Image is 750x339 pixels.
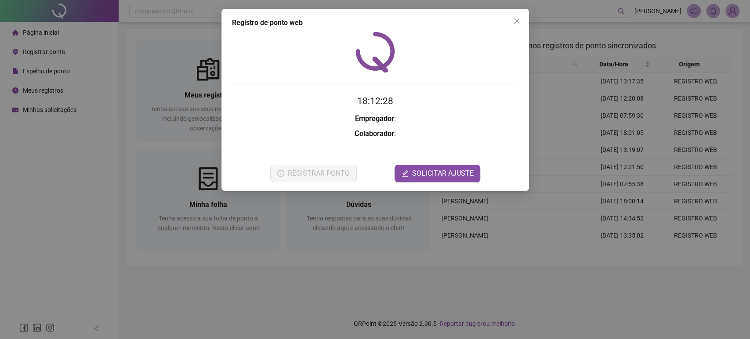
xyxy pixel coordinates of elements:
[355,32,395,72] img: QRPoint
[412,168,473,179] span: SOLICITAR AJUSTE
[355,130,394,138] strong: Colaborador
[510,14,524,28] button: Close
[232,128,518,140] h3: :
[402,170,409,177] span: edit
[395,165,480,182] button: editSOLICITAR AJUSTE
[357,96,393,106] time: 18:12:28
[232,18,518,28] div: Registro de ponto web
[513,18,520,25] span: close
[232,113,518,125] h3: :
[355,115,394,123] strong: Empregador
[270,165,356,182] button: REGISTRAR PONTO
